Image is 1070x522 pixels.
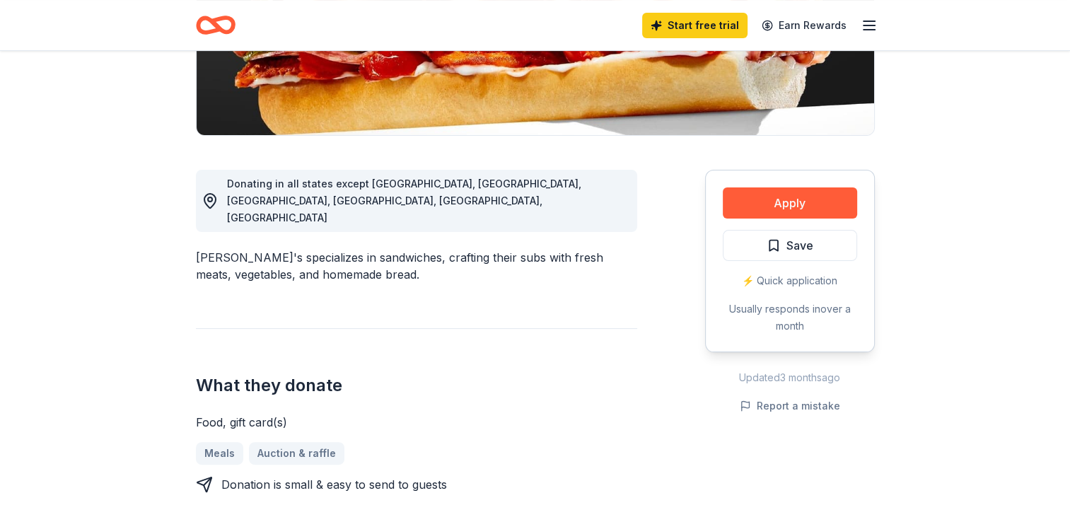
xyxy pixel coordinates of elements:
[642,13,748,38] a: Start free trial
[196,249,637,283] div: [PERSON_NAME]'s specializes in sandwiches, crafting their subs with fresh meats, vegetables, and ...
[786,236,813,255] span: Save
[723,301,857,335] div: Usually responds in over a month
[705,369,875,386] div: Updated 3 months ago
[196,374,637,397] h2: What they donate
[723,187,857,219] button: Apply
[723,272,857,289] div: ⚡️ Quick application
[196,414,637,431] div: Food, gift card(s)
[740,398,840,414] button: Report a mistake
[196,8,235,42] a: Home
[753,13,855,38] a: Earn Rewards
[221,476,447,493] div: Donation is small & easy to send to guests
[227,178,581,224] span: Donating in all states except [GEOGRAPHIC_DATA], [GEOGRAPHIC_DATA], [GEOGRAPHIC_DATA], [GEOGRAPHI...
[723,230,857,261] button: Save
